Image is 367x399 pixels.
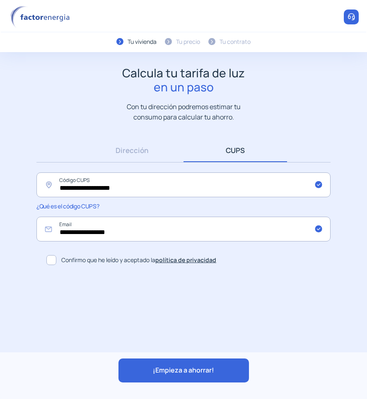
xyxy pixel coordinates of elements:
[61,256,216,265] span: Confirmo que he leído y aceptado la
[8,6,75,29] img: logo factor
[36,202,99,210] span: ¿Qué es el código CUPS?
[153,365,214,376] span: ¡Empieza a ahorrar!
[155,256,216,264] a: política de privacidad
[122,80,245,94] span: en un paso
[183,139,287,162] a: CUPS
[220,37,251,46] div: Tu contrato
[118,102,249,122] p: Con tu dirección podremos estimar tu consumo para calcular tu ahorro.
[176,37,200,46] div: Tu precio
[347,13,355,21] img: llamar
[128,37,157,46] div: Tu vivienda
[122,66,245,94] h1: Calcula tu tarifa de luz
[80,139,183,162] a: Dirección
